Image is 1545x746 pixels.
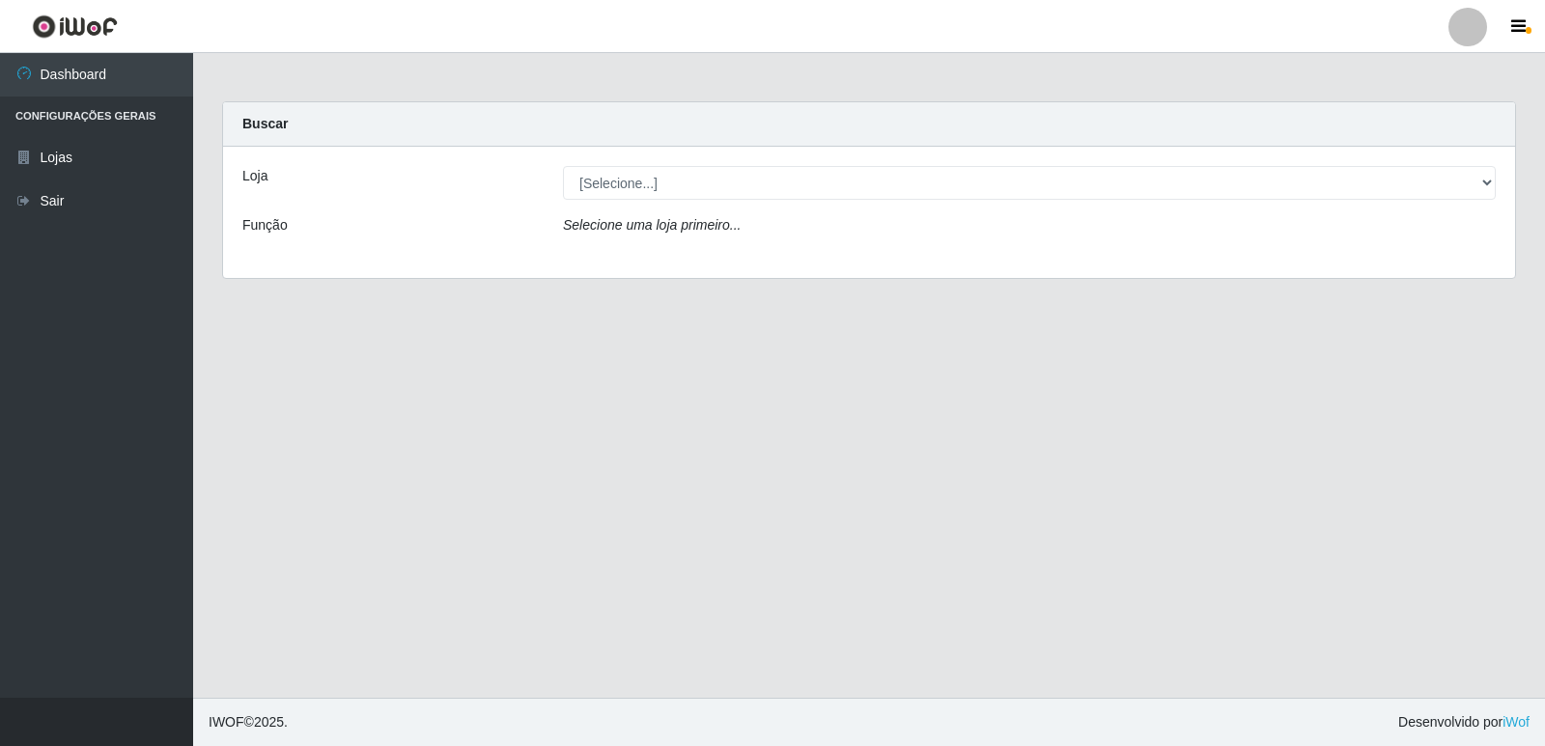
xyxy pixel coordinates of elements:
span: Desenvolvido por [1398,712,1530,732]
strong: Buscar [242,116,288,131]
label: Função [242,215,288,235]
label: Loja [242,166,267,186]
span: © 2025 . [209,712,288,732]
img: CoreUI Logo [32,14,118,39]
span: IWOF [209,714,244,730]
a: iWof [1503,714,1530,730]
i: Selecione uma loja primeiro... [563,217,741,233]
